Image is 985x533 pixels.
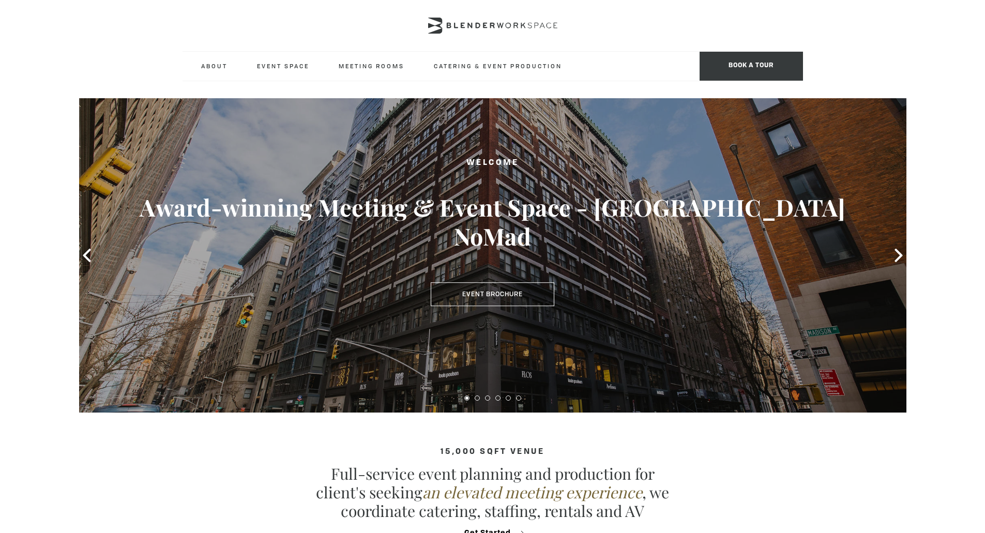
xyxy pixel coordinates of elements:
[312,464,674,520] p: Full-service event planning and production for client's seeking , we coordinate catering, staffin...
[700,52,803,81] span: Book a tour
[426,52,570,80] a: Catering & Event Production
[120,193,865,251] h3: Award-winning Meeting & Event Space - [GEOGRAPHIC_DATA] NoMad
[120,157,865,170] h2: Welcome
[193,52,236,80] a: About
[330,52,413,80] a: Meeting Rooms
[422,482,642,502] em: an elevated meeting experience
[431,282,554,306] a: Event Brochure
[183,448,803,456] h4: 15,000 sqft venue
[249,52,317,80] a: Event Space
